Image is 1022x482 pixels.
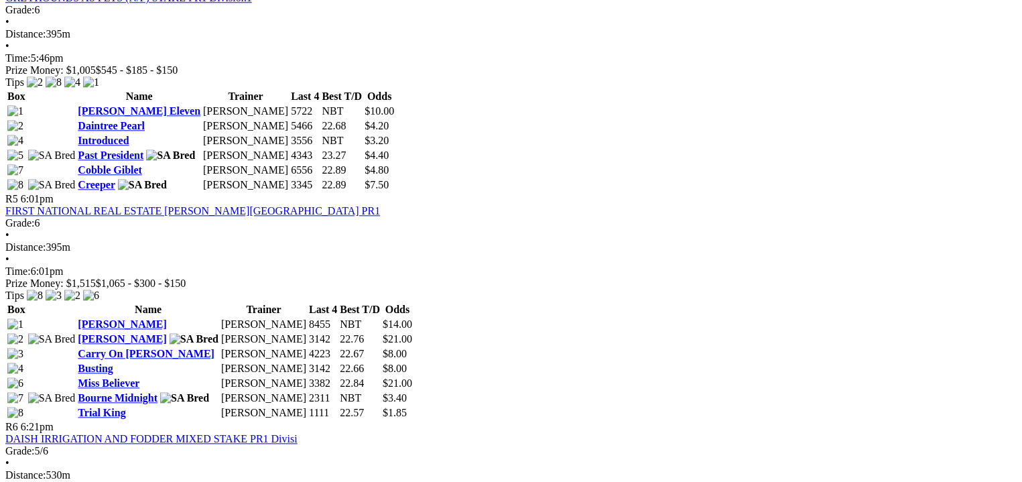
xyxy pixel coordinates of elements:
[202,149,289,162] td: [PERSON_NAME]
[7,304,25,315] span: Box
[308,377,338,390] td: 3382
[5,64,1017,76] div: Prize Money: $1,005
[220,391,307,405] td: [PERSON_NAME]
[383,407,407,418] span: $1.85
[202,178,289,192] td: [PERSON_NAME]
[5,28,1017,40] div: 395m
[78,135,129,146] a: Introduced
[321,119,363,133] td: 22.68
[28,149,76,162] img: SA Bred
[96,278,186,289] span: $1,065 - $300 - $150
[83,290,99,302] img: 6
[290,105,320,118] td: 5722
[5,76,24,88] span: Tips
[5,469,46,481] span: Distance:
[383,318,412,330] span: $14.00
[383,392,407,404] span: $3.40
[290,149,320,162] td: 4343
[7,333,23,345] img: 2
[321,134,363,147] td: NBT
[78,164,142,176] a: Cobble Giblet
[365,179,389,190] span: $7.50
[5,4,1017,16] div: 6
[160,392,209,404] img: SA Bred
[220,406,307,420] td: [PERSON_NAME]
[78,363,113,374] a: Busting
[7,363,23,375] img: 4
[5,193,18,204] span: R5
[339,362,381,375] td: 22.66
[46,76,62,88] img: 8
[308,362,338,375] td: 3142
[7,407,23,419] img: 8
[46,290,62,302] img: 3
[202,105,289,118] td: [PERSON_NAME]
[382,303,413,316] th: Odds
[365,135,389,146] span: $3.20
[83,76,99,88] img: 1
[64,290,80,302] img: 2
[5,205,380,217] a: FIRST NATIONAL REAL ESTATE [PERSON_NAME][GEOGRAPHIC_DATA] PR1
[220,377,307,390] td: [PERSON_NAME]
[146,149,195,162] img: SA Bred
[5,265,1017,278] div: 6:01pm
[118,179,167,191] img: SA Bred
[28,179,76,191] img: SA Bred
[308,318,338,331] td: 8455
[5,457,9,469] span: •
[5,433,298,444] a: DAISH IRRIGATION AND FODDER MIXED STAKE PR1 Divisi
[5,278,1017,290] div: Prize Money: $1,515
[339,391,381,405] td: NBT
[5,229,9,241] span: •
[7,135,23,147] img: 4
[383,333,412,345] span: $21.00
[5,4,35,15] span: Grade:
[339,377,381,390] td: 22.84
[7,377,23,389] img: 6
[78,120,145,131] a: Daintree Pearl
[321,105,363,118] td: NBT
[365,120,389,131] span: $4.20
[78,333,166,345] a: [PERSON_NAME]
[5,290,24,301] span: Tips
[339,406,381,420] td: 22.57
[7,164,23,176] img: 7
[308,406,338,420] td: 1111
[290,134,320,147] td: 3556
[339,303,381,316] th: Best T/D
[64,76,80,88] img: 4
[5,253,9,265] span: •
[202,119,289,133] td: [PERSON_NAME]
[5,265,31,277] span: Time:
[5,241,46,253] span: Distance:
[7,318,23,330] img: 1
[308,303,338,316] th: Last 4
[7,179,23,191] img: 8
[321,164,363,177] td: 22.89
[220,303,307,316] th: Trainer
[78,348,214,359] a: Carry On [PERSON_NAME]
[78,105,200,117] a: [PERSON_NAME] Eleven
[308,347,338,361] td: 4223
[365,149,389,161] span: $4.40
[96,64,178,76] span: $545 - $185 - $150
[7,91,25,102] span: Box
[7,105,23,117] img: 1
[202,164,289,177] td: [PERSON_NAME]
[5,16,9,27] span: •
[77,303,219,316] th: Name
[7,348,23,360] img: 3
[7,149,23,162] img: 5
[5,421,18,432] span: R6
[5,217,1017,229] div: 6
[5,40,9,52] span: •
[21,193,54,204] span: 6:01pm
[78,392,157,404] a: Bourne Midnight
[7,120,23,132] img: 2
[77,90,201,103] th: Name
[27,76,43,88] img: 2
[321,149,363,162] td: 23.27
[28,392,76,404] img: SA Bred
[383,348,407,359] span: $8.00
[27,290,43,302] img: 8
